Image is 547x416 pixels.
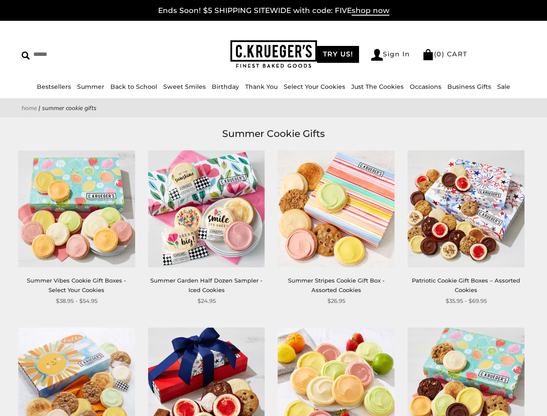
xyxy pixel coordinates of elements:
[412,277,520,293] a: Patriotic Cookie Gift Boxes – Assorted Cookies
[35,126,512,142] h1: Summer Cookie Gifts
[22,104,37,112] a: Home
[327,296,345,305] span: $26.95
[278,150,395,267] img: Summer Stripes Cookie Gift Box - Assorted Cookies
[497,83,510,91] a: Sale
[284,83,345,91] a: Select Your Cookies
[37,83,71,91] a: Bestsellers
[22,48,137,61] input: Search
[42,104,97,112] span: Summer Cookie Gifts
[56,296,97,305] span: $38.95 - $54.95
[212,83,239,91] a: Birthday
[77,83,104,91] a: Summer
[447,83,491,91] a: Business Gifts
[408,150,524,267] img: Patriotic Cookie Gift Boxes – Assorted Cookies
[22,52,30,60] img: Search
[22,103,525,113] nav: breadcrumbs
[437,50,442,58] span: 0
[422,49,434,60] img: Bag
[39,104,40,112] span: |
[163,83,206,91] a: Sweet Smiles
[245,83,278,91] a: Thank You
[317,46,359,63] a: TRY US!
[288,277,385,293] a: Summer Stripes Cookie Gift Box - Assorted Cookies
[158,6,389,16] a: Ends Soon! $5 SHIPPING SITEWIDE with code: FIVEshop now
[352,6,389,16] span: shop now
[197,296,216,305] span: $24.95
[351,83,404,91] a: Just The Cookies
[446,296,487,305] span: $35.95 - $69.95
[410,83,441,91] a: Occasions
[18,150,135,267] img: Summer Vibes Cookie Gift Boxes - Select Your Cookies
[150,277,262,293] a: Summer Garden Half Dozen Sampler - Iced Cookies
[371,49,383,61] img: Account
[110,83,157,91] a: Back to School
[27,277,126,293] a: Summer Vibes Cookie Gift Boxes - Select Your Cookies
[422,50,468,58] a: (0) CART
[371,49,410,61] a: Sign In
[148,150,265,267] img: Summer Garden Half Dozen Sampler - Iced Cookies
[230,40,317,68] img: C.KRUEGER'S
